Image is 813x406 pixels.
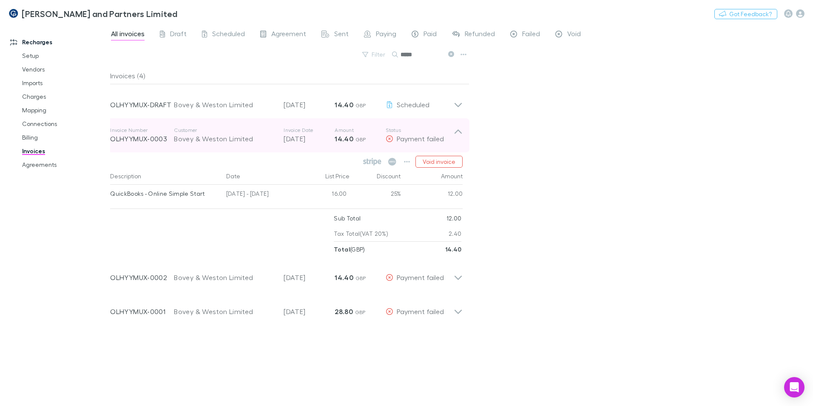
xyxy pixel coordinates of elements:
div: OLHYYMUX-0001Bovey & Weston Limited[DATE]28.80 GBPPayment failed [103,291,469,325]
p: OLHYYMUX-0003 [110,134,174,144]
p: Invoice Number [110,127,174,134]
span: All invoices [111,29,145,40]
div: Bovey & Weston Limited [174,134,275,144]
button: Void invoice [415,156,463,168]
div: Invoice NumberOLHYYMUX-0003CustomerBovey & Weston LimitedInvoice Date[DATE]Amount14.40 GBPStatusP... [103,118,469,152]
span: Payment failed [397,134,444,143]
p: 12.00 [446,211,462,226]
img: Coates and Partners Limited's Logo [9,9,18,19]
div: Bovey & Weston Limited [174,306,275,317]
p: 2.40 [449,226,461,241]
div: OLHYYMUX-DRAFTBovey & Weston Limited[DATE]14.40 GBPScheduled [103,84,469,118]
p: Customer [174,127,275,134]
a: Charges [14,90,115,103]
a: Invoices [14,144,115,158]
span: Failed [522,29,540,40]
strong: 14.40 [335,100,353,109]
button: Filter [358,49,390,60]
div: [DATE] - [DATE] [223,185,299,205]
div: 25% [350,185,401,205]
a: Vendors [14,63,115,76]
p: [DATE] [284,100,335,110]
a: Setup [14,49,115,63]
span: Paid [424,29,437,40]
p: Invoice Date [284,127,335,134]
span: GBP [355,275,366,281]
strong: 28.80 [335,307,353,316]
span: Payment failed [397,273,444,281]
span: GBP [355,136,366,143]
span: Void [567,29,581,40]
div: OLHYYMUX-0002Bovey & Weston Limited[DATE]14.40 GBPPayment failed [103,257,469,291]
p: OLHYYMUX-0001 [110,306,174,317]
strong: 14.40 [335,273,353,282]
span: Sent [334,29,349,40]
div: Open Intercom Messenger [784,377,804,397]
span: Refunded [465,29,495,40]
div: 16.00 [299,185,350,205]
p: OLHYYMUX-DRAFT [110,100,174,110]
p: Amount [335,127,386,134]
span: Paying [376,29,396,40]
p: [DATE] [284,306,335,317]
strong: Total [334,246,350,253]
h3: [PERSON_NAME] and Partners Limited [22,9,178,19]
button: Got Feedback? [714,9,777,19]
a: Connections [14,117,115,131]
p: Status [386,127,454,134]
span: Agreement [271,29,306,40]
p: [DATE] [284,272,335,283]
p: Tax Total (VAT 20%) [334,226,388,241]
span: Draft [170,29,187,40]
span: Payment failed [397,307,444,315]
p: Sub Total [334,211,361,226]
a: Recharges [2,35,115,49]
div: Bovey & Weston Limited [174,100,275,110]
span: Scheduled [397,100,429,109]
div: Bovey & Weston Limited [174,272,275,283]
p: OLHYYMUX-0002 [110,272,174,283]
p: ( GBP ) [334,242,365,257]
div: 12.00 [401,185,463,205]
a: Agreements [14,158,115,172]
span: GBP [355,309,366,315]
a: Billing [14,131,115,144]
div: QuickBooks - Online Simple Start [110,185,219,203]
strong: 14.40 [335,134,353,143]
span: GBP [355,102,366,109]
a: [PERSON_NAME] and Partners Limited [3,3,183,24]
a: Mapping [14,103,115,117]
p: [DATE] [284,134,335,144]
strong: 14.40 [445,246,462,253]
a: Imports [14,76,115,90]
span: Scheduled [212,29,245,40]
